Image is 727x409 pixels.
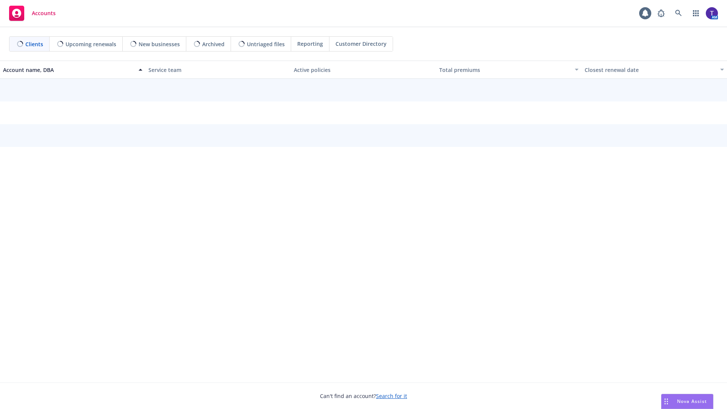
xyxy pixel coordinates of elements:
span: Accounts [32,10,56,16]
span: Customer Directory [335,40,387,48]
div: Drag to move [661,394,671,409]
button: Total premiums [436,61,582,79]
span: Untriaged files [247,40,285,48]
a: Accounts [6,3,59,24]
a: Search for it [376,392,407,400]
button: Service team [145,61,291,79]
span: New businesses [139,40,180,48]
img: photo [706,7,718,19]
div: Account name, DBA [3,66,134,74]
button: Active policies [291,61,436,79]
div: Total premiums [439,66,570,74]
a: Search [671,6,686,21]
span: Archived [202,40,225,48]
div: Service team [148,66,288,74]
button: Closest renewal date [582,61,727,79]
a: Report a Bug [654,6,669,21]
span: Nova Assist [677,398,707,404]
a: Switch app [688,6,704,21]
span: Can't find an account? [320,392,407,400]
span: Upcoming renewals [66,40,116,48]
span: Clients [25,40,43,48]
button: Nova Assist [661,394,713,409]
div: Closest renewal date [585,66,716,74]
div: Active policies [294,66,433,74]
span: Reporting [297,40,323,48]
